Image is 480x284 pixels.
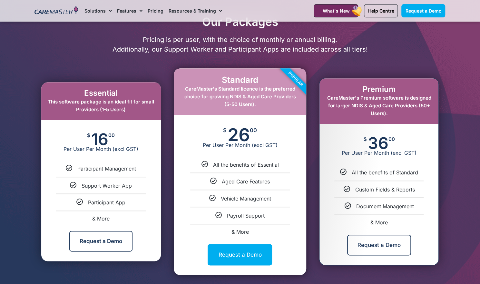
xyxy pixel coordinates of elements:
span: All the benefits of Essential [213,162,279,168]
div: Popular [259,42,332,116]
p: Pricing is per user, with the choice of monthly or annual billing. Additionally, our Support Work... [32,35,449,54]
span: $ [363,137,367,142]
span: Vehicle Management [220,195,271,202]
a: What's New [314,4,358,17]
h2: Essential [48,89,154,98]
a: Help Centre [364,4,398,17]
span: Custom Fields & Reports [355,186,415,193]
span: $ [87,133,90,138]
span: Payroll Support [227,212,265,219]
span: Document Management [356,203,414,210]
span: Per User Per Month (excl GST) [319,150,438,156]
span: 00 [108,133,115,138]
span: Support Worker App [82,182,132,189]
span: 00 [250,128,257,133]
span: Aged Care Features [222,178,270,185]
span: 00 [388,137,395,142]
span: & More [92,215,110,222]
span: All the benefits of Standard [352,169,418,176]
span: Per User Per Month (excl GST) [41,146,161,152]
h2: Standard [180,75,300,85]
span: & More [370,219,388,226]
span: Request a Demo [405,8,441,14]
span: CareMaster's Standard licence is the preferred choice for growing NDIS & Aged Care Providers (5-5... [184,86,296,107]
span: 26 [228,128,250,142]
h2: Premium [326,85,432,94]
a: Request a Demo [347,235,411,255]
span: CareMaster's Premium software is designed for larger NDIS & Aged Care Providers (50+ Users). [327,95,431,116]
span: $ [223,128,227,133]
span: 36 [367,137,388,150]
h2: Our Packages [32,15,449,28]
a: Request a Demo [69,231,132,251]
a: Request a Demo [208,244,272,265]
a: Request a Demo [401,4,445,17]
img: CareMaster Logo [34,6,78,16]
span: This software package is an ideal fit for small Providers (1-5 Users) [48,99,154,113]
span: & More [231,229,249,235]
span: Participant Management [77,165,136,172]
span: What's New [322,8,349,14]
span: Per User Per Month (excl GST) [174,142,306,148]
span: 16 [91,133,108,146]
span: Help Centre [368,8,394,14]
span: Participant App [88,199,125,206]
